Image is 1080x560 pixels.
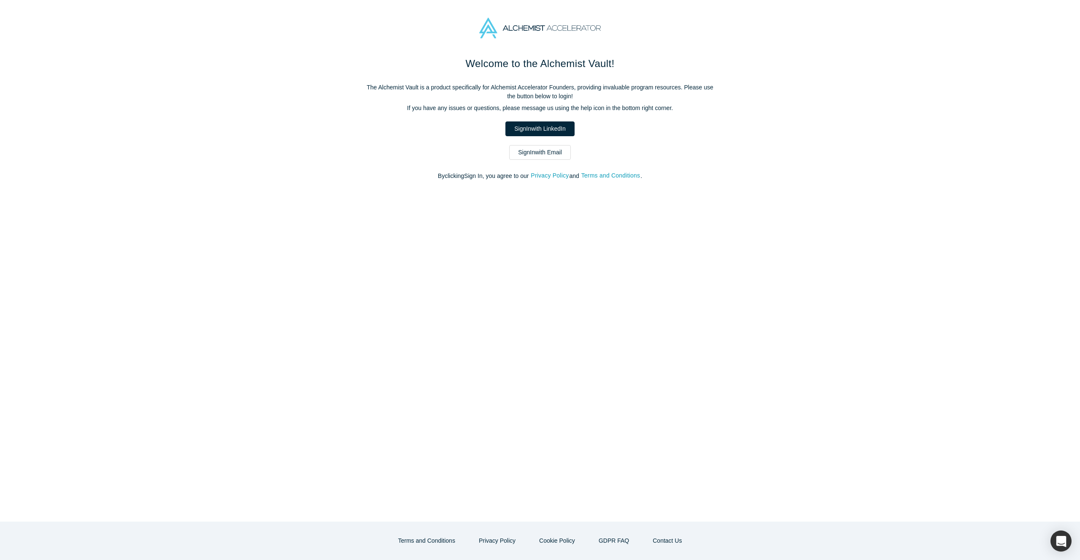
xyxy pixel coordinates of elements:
a: GDPR FAQ [590,533,638,548]
a: Contact Us [644,533,691,548]
button: Privacy Policy [530,171,569,180]
a: SignInwith Email [509,145,571,160]
h1: Welcome to the Alchemist Vault! [363,56,717,71]
p: The Alchemist Vault is a product specifically for Alchemist Accelerator Founders, providing inval... [363,83,717,101]
button: Cookie Policy [530,533,584,548]
button: Terms and Conditions [581,171,641,180]
p: By clicking Sign In , you agree to our and . [363,172,717,180]
a: SignInwith LinkedIn [505,121,574,136]
button: Terms and Conditions [389,533,464,548]
img: Alchemist Accelerator Logo [479,18,601,38]
p: If you have any issues or questions, please message us using the help icon in the bottom right co... [363,104,717,113]
button: Privacy Policy [470,533,524,548]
